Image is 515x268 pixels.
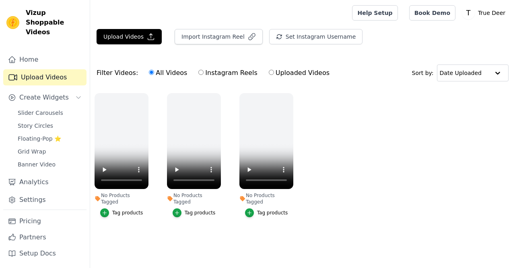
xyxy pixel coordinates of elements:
[3,69,87,85] a: Upload Videos
[466,9,471,17] text: T
[3,89,87,106] button: Create Widgets
[18,109,63,117] span: Slider Carousels
[95,192,148,205] div: No Products Tagged
[3,213,87,229] a: Pricing
[6,16,19,29] img: Vizup
[167,192,221,205] div: No Products Tagged
[18,148,46,156] span: Grid Wrap
[173,208,216,217] button: Tag products
[3,245,87,262] a: Setup Docs
[475,6,509,20] p: True Deer
[3,192,87,208] a: Settings
[112,210,143,216] div: Tag products
[257,210,288,216] div: Tag products
[175,29,263,44] button: Import Instagram Reel
[19,93,69,102] span: Create Widgets
[13,133,87,144] a: Floating-Pop ⭐
[18,160,56,168] span: Banner Video
[13,120,87,131] a: Story Circles
[245,208,288,217] button: Tag products
[239,192,293,205] div: No Products Tagged
[269,29,363,44] button: Set Instagram Username
[26,8,83,37] span: Vizup Shoppable Videos
[13,146,87,157] a: Grid Wrap
[185,210,216,216] div: Tag products
[3,52,87,68] a: Home
[198,68,257,78] label: Instagram Reels
[409,5,455,21] a: Book Demo
[148,68,187,78] label: All Videos
[18,122,53,130] span: Story Circles
[3,229,87,245] a: Partners
[18,135,61,143] span: Floating-Pop ⭐
[198,70,204,75] input: Instagram Reels
[149,70,154,75] input: All Videos
[97,29,162,44] button: Upload Videos
[13,159,87,170] a: Banner Video
[100,208,143,217] button: Tag products
[97,64,334,82] div: Filter Videos:
[3,174,87,190] a: Analytics
[13,107,87,118] a: Slider Carousels
[268,68,330,78] label: Uploaded Videos
[462,6,509,20] button: T True Deer
[412,64,509,81] div: Sort by:
[352,5,398,21] a: Help Setup
[269,70,274,75] input: Uploaded Videos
